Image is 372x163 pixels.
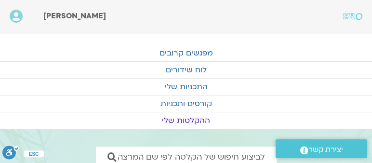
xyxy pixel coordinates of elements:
span: יצירת קשר [308,143,343,156]
span: לביצוע חיפוש של הקלטה לפי שם המרצה [118,152,265,162]
span: [PERSON_NAME] [43,11,106,21]
a: יצירת קשר [276,139,367,158]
